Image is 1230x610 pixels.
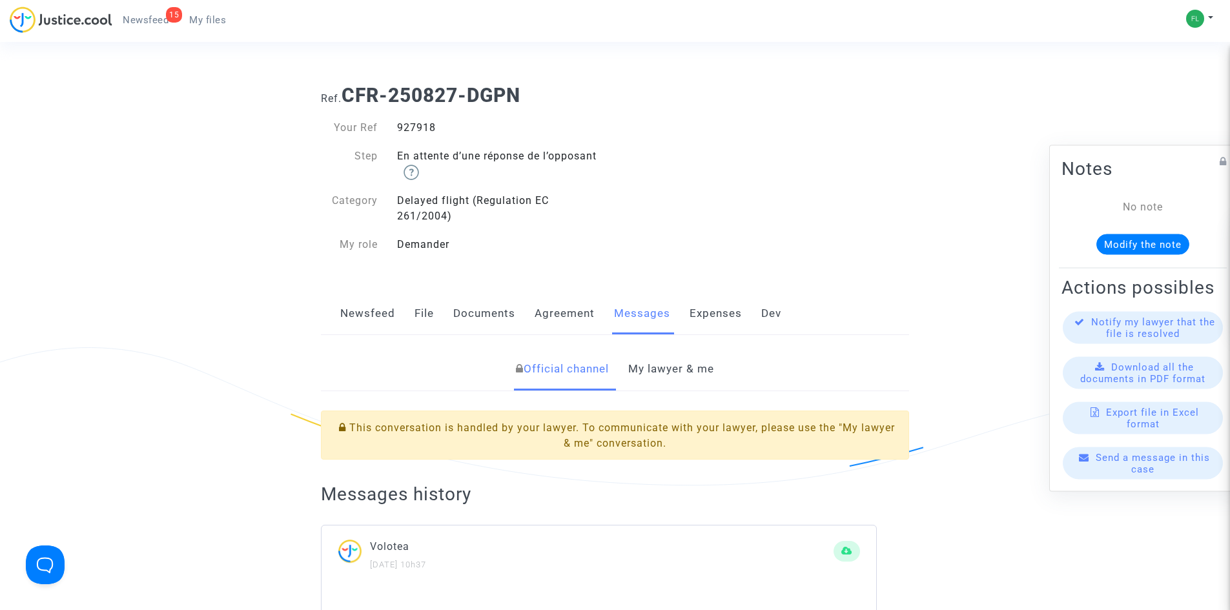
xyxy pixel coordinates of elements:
div: Delayed flight (Regulation EC 261/2004) [387,193,615,224]
span: Download all the documents in PDF format [1080,361,1205,384]
div: 927918 [387,120,615,136]
a: Official channel [516,348,609,391]
a: File [415,292,434,335]
div: No note [1081,199,1205,214]
span: Ref. [321,92,342,105]
div: Your Ref [311,120,387,136]
a: My lawyer & me [628,348,714,391]
a: Expenses [690,292,742,335]
a: Messages [614,292,670,335]
a: My files [179,10,236,30]
div: Category [311,193,387,224]
img: help.svg [404,165,419,180]
span: Send a message in this case [1096,451,1210,474]
span: Newsfeed [123,14,169,26]
div: 15 [166,7,182,23]
button: Modify the note [1096,234,1189,254]
b: CFR-250827-DGPN [342,84,520,107]
div: Step [311,148,387,180]
h2: Notes [1061,157,1224,179]
iframe: Help Scout Beacon - Open [26,545,65,584]
img: 27626d57a3ba4a5b969f53e3f2c8e71c [1186,10,1204,28]
a: Agreement [535,292,595,335]
span: Export file in Excel format [1106,406,1199,429]
span: Notify my lawyer that the file is resolved [1091,316,1215,339]
small: [DATE] 10h37 [370,560,426,569]
img: ... [338,538,370,571]
a: Dev [761,292,781,335]
div: This conversation is handled by your lawyer. To communicate with your lawyer, please use the "My ... [321,411,909,460]
a: Documents [453,292,515,335]
div: Demander [387,237,615,252]
p: Volotea [370,538,834,554]
a: Newsfeed [340,292,395,335]
div: En attente d’une réponse de l’opposant [387,148,615,180]
h2: Messages history [321,483,909,505]
span: My files [189,14,226,26]
div: My role [311,237,387,252]
h2: Actions possibles [1061,276,1224,298]
img: jc-logo.svg [10,6,112,33]
a: 15Newsfeed [112,10,179,30]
